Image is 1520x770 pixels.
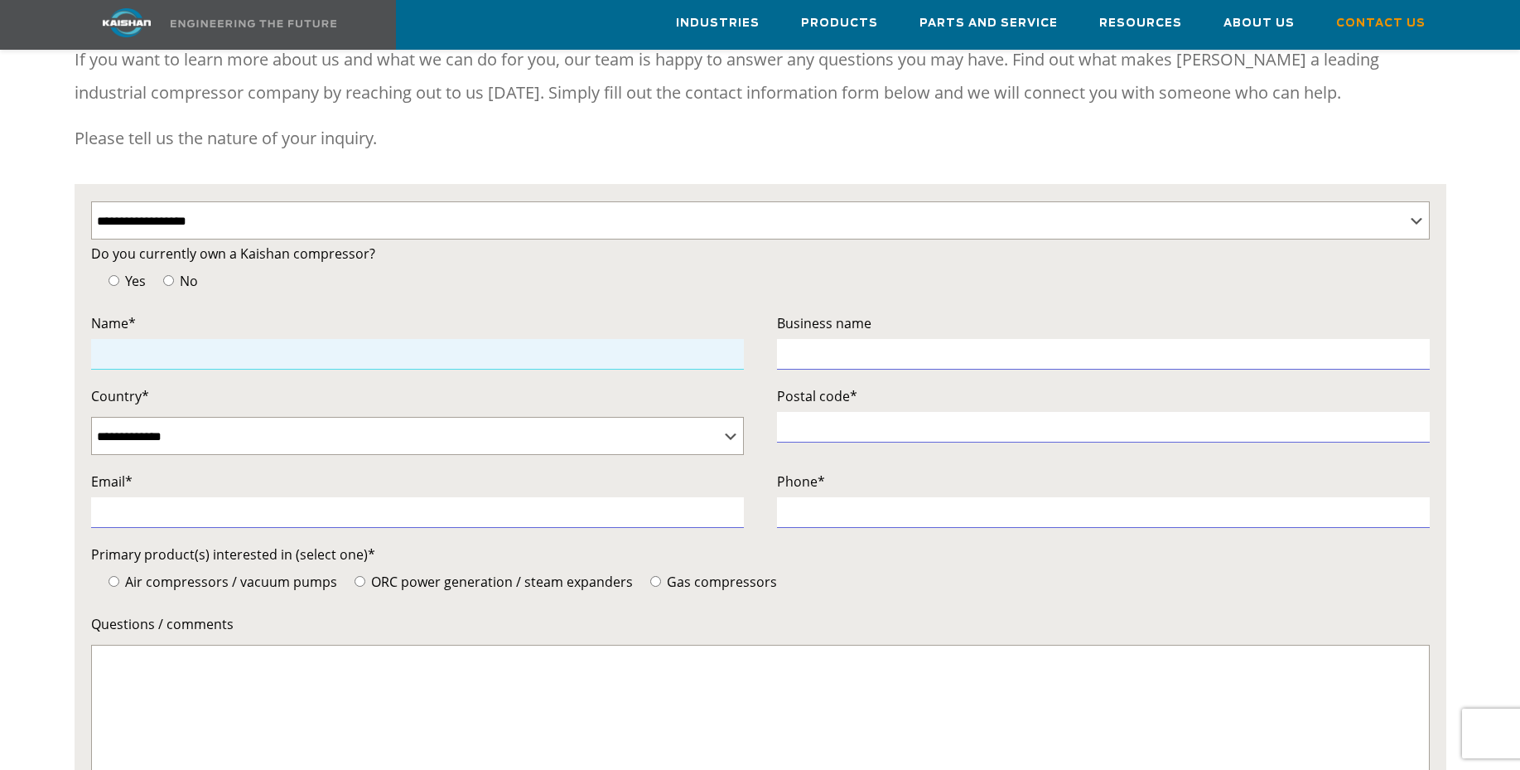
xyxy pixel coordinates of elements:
[777,470,1430,493] label: Phone*
[355,576,365,587] input: ORC power generation / steam expanders
[122,573,337,591] span: Air compressors / vacuum pumps
[1336,14,1426,33] span: Contact Us
[801,1,878,46] a: Products
[663,573,777,591] span: Gas compressors
[91,385,744,408] label: Country*
[91,470,744,493] label: Email*
[368,573,633,591] span: ORC power generation / steam expanders
[919,14,1058,33] span: Parts and Service
[650,576,661,587] input: Gas compressors
[676,14,760,33] span: Industries
[65,8,189,37] img: kaishan logo
[1099,14,1182,33] span: Resources
[777,312,1430,335] label: Business name
[1099,1,1182,46] a: Resources
[75,122,1446,155] p: Please tell us the nature of your inquiry.
[801,14,878,33] span: Products
[75,43,1446,109] p: If you want to learn more about us and what we can do for you, our team is happy to answer any qu...
[777,385,1430,408] label: Postal code*
[176,272,198,290] span: No
[109,275,119,286] input: Yes
[676,1,760,46] a: Industries
[163,275,174,286] input: No
[91,543,1430,566] label: Primary product(s) interested in (select one)*
[171,20,336,27] img: Engineering the future
[91,312,744,335] label: Name*
[91,242,1430,265] label: Do you currently own a Kaishan compressor?
[919,1,1058,46] a: Parts and Service
[122,272,146,290] span: Yes
[1223,14,1295,33] span: About Us
[1336,1,1426,46] a: Contact Us
[91,613,1430,636] label: Questions / comments
[109,576,119,587] input: Air compressors / vacuum pumps
[1223,1,1295,46] a: About Us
